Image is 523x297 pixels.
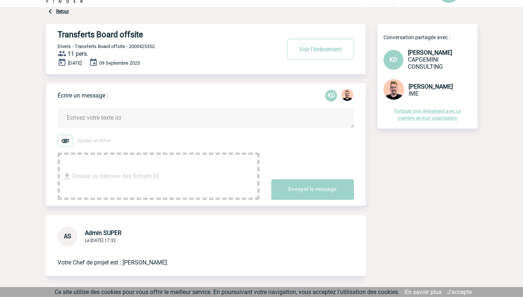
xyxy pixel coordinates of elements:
[58,246,333,267] p: Votre Chef de projet est : [PERSON_NAME].
[325,90,337,102] div: Ketty DANICAN
[287,39,354,59] button: Voir l'événement
[409,90,419,97] span: IME
[408,56,443,70] span: CAPGEMINI CONSULTING
[405,289,441,296] a: En savoir plus
[447,289,472,296] a: J'accepte
[383,79,404,100] img: 129741-1.png
[78,138,111,143] span: Ajouter un fichier
[389,56,397,63] span: KD
[56,9,69,14] a: Retour
[58,30,259,39] h4: Transferts Board offsite
[271,179,354,200] button: Envoyer le message
[341,89,353,101] img: 129741-1.png
[63,172,72,181] img: file_download.svg
[99,60,140,66] span: 09 Septembre 2025
[68,50,88,57] span: 11 pers.
[58,44,155,49] span: Divers - Transferts Board offsite - 2000425352
[85,229,121,236] span: Admin SUPER
[58,92,108,99] p: Écrire un message :
[68,60,82,66] span: [DATE]
[55,289,399,296] span: Ce site utilise des cookies pour vous offrir le meilleur service. En poursuivant votre navigation...
[383,34,478,40] p: Conversation partagée avec :
[85,238,116,243] span: Le [DATE] 17:32
[325,90,337,102] p: KD
[394,109,461,121] a: Partager mon événement avec un membre de mon organisation
[409,83,453,90] span: [PERSON_NAME]
[408,49,452,56] span: [PERSON_NAME]
[341,89,353,102] div: Stefan MILADINOVIC
[72,158,159,195] span: Glissez ou déposer des fichiers ici
[64,233,71,240] span: AS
